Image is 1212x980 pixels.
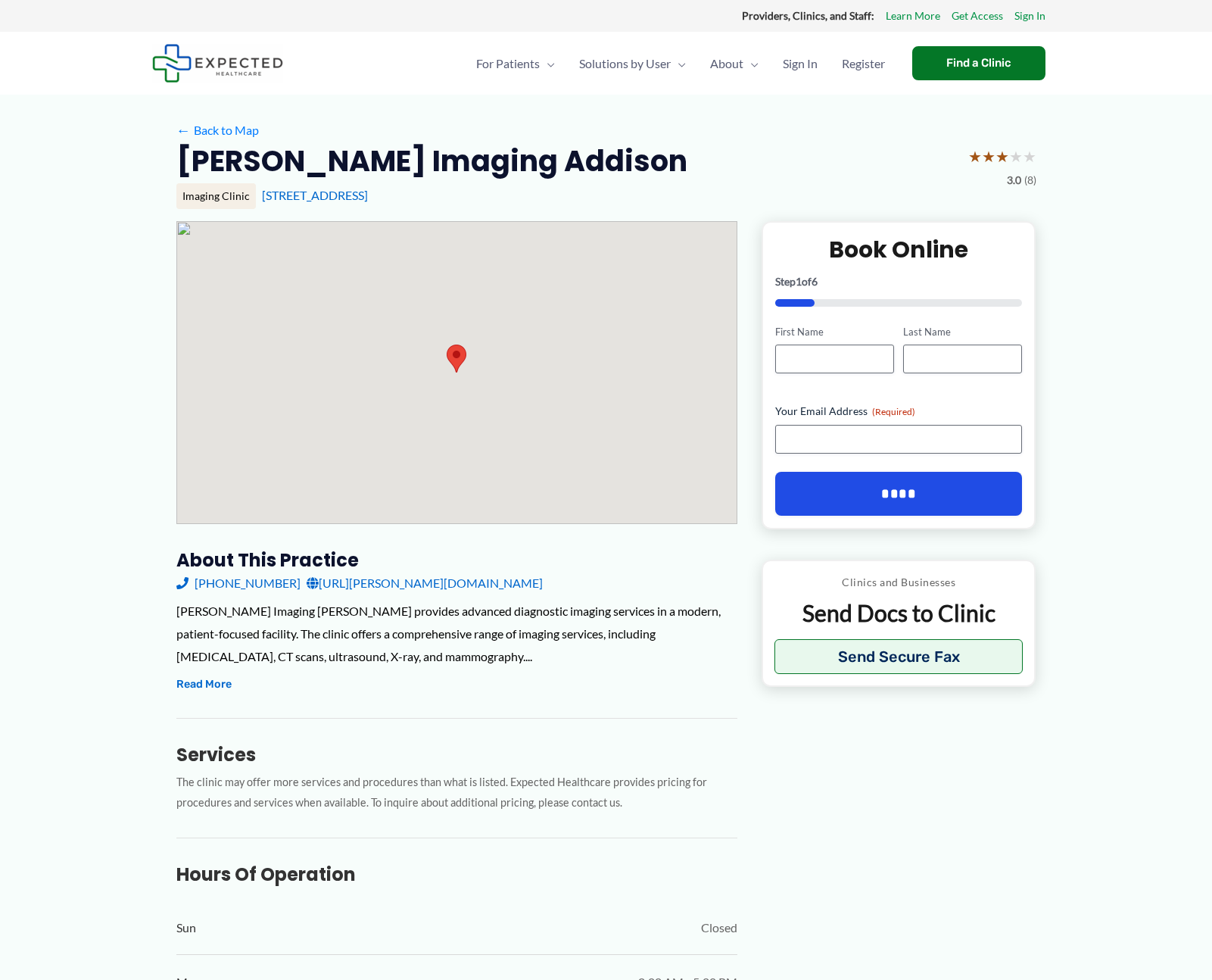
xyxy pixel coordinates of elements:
[671,37,686,90] span: Menu Toggle
[743,37,759,90] span: Menu Toggle
[464,37,567,90] a: For PatientsMenu Toggle
[176,548,737,572] h3: About this practice
[701,916,737,939] span: Closed
[812,275,818,288] span: 6
[176,600,737,667] div: [PERSON_NAME] Imaging [PERSON_NAME] provides advanced diagnostic imaging services in a modern, pa...
[742,9,874,22] strong: Providers, Clinics, and Staff:
[307,572,543,595] a: [URL][PERSON_NAME][DOMAIN_NAME]
[176,123,191,137] span: ←
[698,37,771,90] a: AboutMenu Toggle
[176,772,737,813] p: The clinic may offer more services and procedures than what is listed. Expected Healthcare provid...
[1009,142,1023,170] span: ★
[540,37,555,90] span: Menu Toggle
[774,639,1024,674] button: Send Secure Fax
[152,44,283,83] img: Expected Healthcare Logo - side, dark font, small
[464,37,897,90] nav: Primary Site Navigation
[1014,6,1045,26] a: Sign In
[783,37,818,90] span: Sign In
[176,743,737,766] h3: Services
[176,142,687,179] h2: [PERSON_NAME] Imaging Addison
[775,276,1023,287] p: Step of
[176,676,232,694] button: Read More
[775,325,894,339] label: First Name
[886,6,940,26] a: Learn More
[1023,142,1036,170] span: ★
[176,863,737,886] h3: Hours of Operation
[952,6,1003,26] a: Get Access
[872,406,915,417] span: (Required)
[995,142,1009,170] span: ★
[476,37,540,90] span: For Patients
[775,404,1023,419] label: Your Email Address
[771,37,830,90] a: Sign In
[912,46,1045,80] a: Find a Clinic
[774,573,1024,592] p: Clinics and Businesses
[176,119,259,142] a: ←Back to Map
[176,916,196,939] span: Sun
[176,183,256,209] div: Imaging Clinic
[903,325,1022,339] label: Last Name
[567,37,698,90] a: Solutions by UserMenu Toggle
[775,235,1023,264] h2: Book Online
[982,142,995,170] span: ★
[262,188,368,202] a: [STREET_ADDRESS]
[1024,170,1036,190] span: (8)
[842,37,885,90] span: Register
[796,275,802,288] span: 1
[774,598,1024,628] p: Send Docs to Clinic
[1007,170,1021,190] span: 3.0
[710,37,743,90] span: About
[176,572,301,595] a: [PHONE_NUMBER]
[968,142,982,170] span: ★
[830,37,897,90] a: Register
[579,37,671,90] span: Solutions by User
